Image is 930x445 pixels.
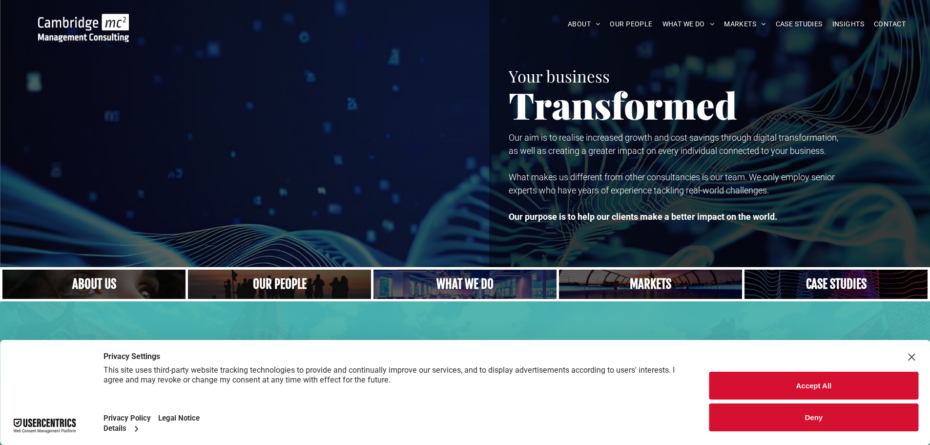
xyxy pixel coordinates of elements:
a: INSIGHTS [827,17,869,32]
a: OUR PEOPLE [605,17,657,32]
a: Your Business Transformed | Cambridge Management Consulting [38,15,129,25]
strong: Our purpose is to help our clients make a better impact on the world. [509,212,777,222]
a: Close up of woman's face, centered on her eyes [2,270,186,299]
a: MARKETS [719,17,770,32]
span: What makes us different from other consultancies is our team. We only employ senior experts who h... [509,172,835,195]
a: CASE STUDIES | See an Overview of All Our Case Studies | Cambridge Management Consulting [744,270,928,299]
a: A crowd in silhouette at sunset, on a rise or lookout point [188,270,371,299]
span: Transformed [509,80,737,129]
a: CONTACT [869,17,910,32]
span: Your business [509,65,610,86]
a: CASE STUDIES [771,17,827,32]
span: Our aim is to realise increased growth and cost savings through digital transformation, as well a... [509,132,838,156]
a: A yoga teacher lifting his whole body off the ground in the peacock pose [373,270,557,299]
a: Our Markets | Cambridge Management Consulting [559,270,742,299]
a: WHAT WE DO [658,17,720,32]
a: ABOUT [563,17,605,32]
img: Go to Homepage [38,14,129,42]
